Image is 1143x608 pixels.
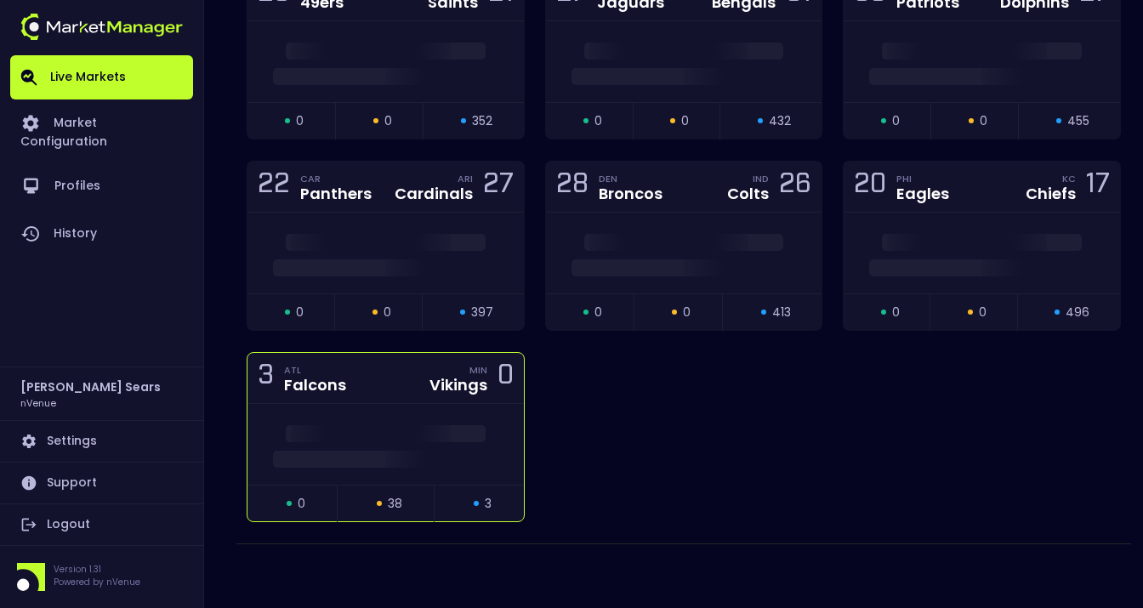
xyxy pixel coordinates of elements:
[980,112,987,130] span: 0
[10,463,193,503] a: Support
[772,304,791,321] span: 413
[300,172,372,185] div: CAR
[458,172,473,185] div: ARI
[10,504,193,545] a: Logout
[296,112,304,130] span: 0
[485,495,492,513] span: 3
[10,210,193,258] a: History
[10,99,193,162] a: Market Configuration
[388,495,402,513] span: 38
[594,112,602,130] span: 0
[599,172,662,185] div: DEN
[896,186,949,202] div: Eagles
[1067,112,1089,130] span: 455
[284,363,346,377] div: ATL
[1066,304,1089,321] span: 496
[20,14,183,40] img: logo
[769,112,791,130] span: 432
[384,112,392,130] span: 0
[471,304,493,321] span: 397
[779,171,811,202] div: 26
[54,576,140,588] p: Powered by nVenue
[599,186,662,202] div: Broncos
[892,304,900,321] span: 0
[20,396,56,409] h3: nVenue
[1062,172,1076,185] div: KC
[896,172,949,185] div: PHI
[284,378,346,393] div: Falcons
[10,421,193,462] a: Settings
[753,172,769,185] div: IND
[258,171,290,202] div: 22
[298,495,305,513] span: 0
[384,304,391,321] span: 0
[300,186,372,202] div: Panthers
[258,362,274,394] div: 3
[681,112,689,130] span: 0
[429,378,487,393] div: Vikings
[892,112,900,130] span: 0
[10,162,193,210] a: Profiles
[854,171,886,202] div: 20
[469,363,487,377] div: MIN
[483,171,514,202] div: 27
[727,186,769,202] div: Colts
[296,304,304,321] span: 0
[1086,171,1110,202] div: 17
[683,304,691,321] span: 0
[10,55,193,99] a: Live Markets
[395,186,473,202] div: Cardinals
[498,362,514,394] div: 0
[20,378,161,396] h2: [PERSON_NAME] Sears
[556,171,589,202] div: 28
[979,304,987,321] span: 0
[1026,186,1076,202] div: Chiefs
[10,563,193,591] div: Version 1.31Powered by nVenue
[54,563,140,576] p: Version 1.31
[472,112,492,130] span: 352
[594,304,602,321] span: 0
